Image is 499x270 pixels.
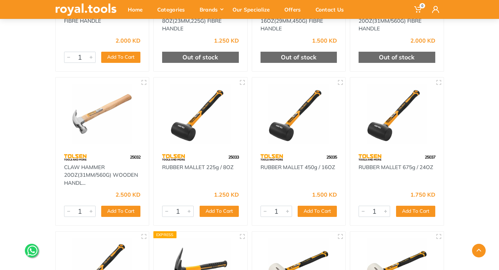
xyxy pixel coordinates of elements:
[123,2,152,17] div: Home
[116,38,140,43] div: 2.000 KD
[162,52,239,63] div: Out of stock
[410,192,435,197] div: 1.750 KD
[312,192,337,197] div: 1.500 KD
[410,38,435,43] div: 2.000 KD
[298,206,337,217] button: Add To Cart
[62,84,143,144] img: Royal Tools - CLAW HAMMER 20OZ(31MM/560G) WOODEN HANDLE
[152,2,195,17] div: Categories
[261,52,337,63] div: Out of stock
[312,38,337,43] div: 1.500 KD
[359,52,435,63] div: Out of stock
[214,192,239,197] div: 1.250 KD
[228,154,239,160] span: 25033
[64,164,138,186] a: CLAW HAMMER 20OZ(31MM/560G) WOODEN HANDL...
[116,192,140,197] div: 2.500 KD
[101,52,140,63] button: Add To Cart
[359,151,381,163] img: 64.webp
[162,9,222,32] a: CLAW HAMMER 8OZ(23MM,225G) FIBRE HANDLE
[359,9,422,32] a: CLAW HAMMER 20OZ(31MM/560G) FIBRE HANDLE
[356,84,437,144] img: Royal Tools - RUBBER MALLET 675g / 24OZ
[311,2,354,17] div: Contact Us
[64,151,87,163] img: 64.webp
[101,206,140,217] button: Add To Cart
[130,154,140,160] span: 25032
[64,9,130,24] a: BALL PEIN HAMMER 32OZ FIBRE HANDLE
[359,164,433,170] a: RUBBER MALLET 675g / 24OZ
[160,84,241,144] img: Royal Tools - RUBBER MALLET 225g / 8OZ
[162,164,234,170] a: RUBBER MALLET 225g / 8OZ
[153,231,176,238] div: Express
[214,38,239,43] div: 1.250 KD
[258,84,339,144] img: Royal Tools - RUBBER MALLET 450g / 16OZ
[396,206,435,217] button: Add To Cart
[425,154,435,160] span: 25037
[279,2,311,17] div: Offers
[228,2,279,17] div: Our Specialize
[195,2,228,17] div: Brands
[420,3,425,8] span: 0
[261,9,323,32] a: CLAW HAMMER 16OZ(29MM,450G) FIBRE HANDLE
[200,206,239,217] button: Add To Cart
[162,151,185,163] img: 64.webp
[326,154,337,160] span: 25035
[261,164,335,170] a: RUBBER MALLET 450g / 16OZ
[261,151,283,163] img: 64.webp
[55,3,117,16] img: royal.tools Logo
